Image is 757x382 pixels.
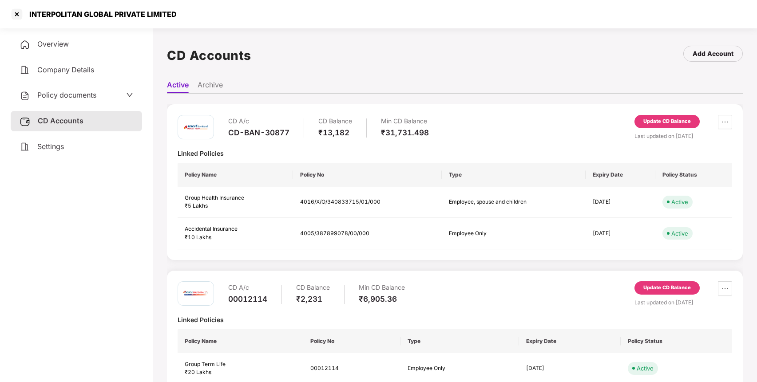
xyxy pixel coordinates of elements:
td: [DATE] [586,218,655,249]
div: ₹13,182 [318,128,352,138]
div: ₹6,905.36 [359,294,405,304]
div: CD A/c [228,115,289,128]
div: Group Term Life [185,360,296,369]
td: [DATE] [586,187,655,218]
button: ellipsis [718,115,732,129]
div: Active [671,229,688,238]
div: INTERPOLITAN GLOBAL PRIVATE LIMITED [24,10,177,19]
div: Active [671,197,688,206]
button: ellipsis [718,281,732,295]
img: svg+xml;base64,PHN2ZyB4bWxucz0iaHR0cDovL3d3dy53My5vcmcvMjAwMC9zdmciIHdpZHRoPSIyNCIgaGVpZ2h0PSIyNC... [20,91,30,101]
img: svg+xml;base64,PHN2ZyB4bWxucz0iaHR0cDovL3d3dy53My5vcmcvMjAwMC9zdmciIHdpZHRoPSIyNCIgaGVpZ2h0PSIyNC... [20,65,30,75]
div: Group Health Insurance [185,194,286,202]
img: icici.png [182,122,209,132]
div: Linked Policies [178,315,732,324]
span: down [126,91,133,98]
th: Policy Status [621,329,732,353]
img: svg+xml;base64,PHN2ZyB3aWR0aD0iMjUiIGhlaWdodD0iMjQiIHZpZXdCb3g9IjAgMCAyNSAyNCIgZmlsbD0ibm9uZSIgeG... [20,116,31,127]
span: CD Accounts [38,116,83,125]
span: ellipsis [718,118,732,126]
div: Update CD Balance [643,118,691,126]
div: Employee Only [449,229,547,238]
th: Policy No [303,329,400,353]
li: Archive [198,80,223,93]
div: Min CD Balance [381,115,429,128]
span: ₹20 Lakhs [185,369,211,375]
th: Policy Name [178,163,293,187]
div: CD-BAN-30877 [228,128,289,138]
div: Employee, spouse and children [449,198,547,206]
div: ₹31,731.498 [381,128,429,138]
img: iciciprud.png [182,280,209,307]
div: Min CD Balance [359,281,405,294]
span: ellipsis [718,285,732,292]
div: Last updated on [DATE] [634,132,732,140]
div: Linked Policies [178,149,732,158]
div: ₹2,231 [296,294,330,304]
div: CD A/c [228,281,267,294]
div: CD Balance [318,115,352,128]
div: 00012114 [228,294,267,304]
div: Active [637,364,654,373]
li: Active [167,80,189,93]
th: Policy No [293,163,441,187]
span: Policy documents [37,91,96,99]
img: svg+xml;base64,PHN2ZyB4bWxucz0iaHR0cDovL3d3dy53My5vcmcvMjAwMC9zdmciIHdpZHRoPSIyNCIgaGVpZ2h0PSIyNC... [20,142,30,152]
th: Type [400,329,519,353]
span: ₹5 Lakhs [185,202,208,209]
h1: CD Accounts [167,46,251,65]
div: Update CD Balance [643,284,691,292]
div: Add Account [693,49,733,59]
div: Accidental Insurance [185,225,286,233]
span: ₹10 Lakhs [185,234,211,240]
div: CD Balance [296,281,330,294]
th: Expiry Date [519,329,620,353]
td: 4016/X/O/340833715/01/000 [293,187,441,218]
div: Employee Only [408,364,505,373]
th: Policy Name [178,329,303,353]
span: Overview [37,39,69,48]
td: 4005/387899078/00/000 [293,218,441,249]
img: svg+xml;base64,PHN2ZyB4bWxucz0iaHR0cDovL3d3dy53My5vcmcvMjAwMC9zdmciIHdpZHRoPSIyNCIgaGVpZ2h0PSIyNC... [20,39,30,50]
th: Expiry Date [586,163,655,187]
span: Settings [37,142,64,151]
th: Policy Status [655,163,732,187]
th: Type [442,163,586,187]
div: Last updated on [DATE] [634,298,732,307]
span: Company Details [37,65,94,74]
